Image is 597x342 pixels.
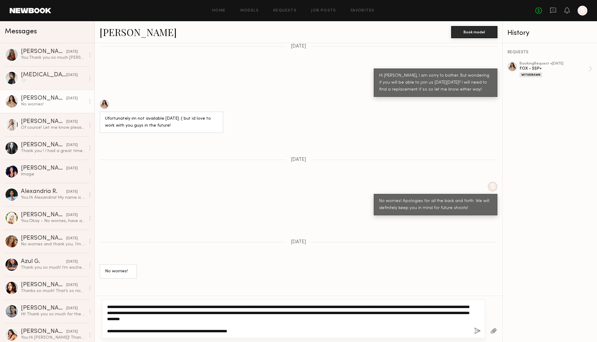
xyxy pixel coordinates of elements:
[578,6,587,15] a: S
[21,101,85,107] div: No worries!
[21,95,66,101] div: [PERSON_NAME]
[291,157,306,162] span: [DATE]
[5,28,37,35] span: Messages
[66,72,78,78] div: [DATE]
[66,166,78,171] div: [DATE]
[66,259,78,265] div: [DATE]
[507,50,592,55] div: REQUESTS
[311,9,336,13] a: Job Posts
[100,25,177,38] a: [PERSON_NAME]
[21,311,85,317] div: Hi! Thank you so much for the update, I hope the shoot goes well! and of course, I’m definitely o...
[66,236,78,241] div: [DATE]
[273,9,297,13] a: Requests
[21,218,85,224] div: You: Okay - No worries, have a great rest of your week!
[66,189,78,195] div: [DATE]
[66,306,78,311] div: [DATE]
[66,49,78,55] div: [DATE]
[520,62,592,77] a: bookingRequest •[DATE]FOX - SSP+Withdrawn
[21,282,66,288] div: [PERSON_NAME]
[105,115,218,129] div: Ufortunately im not available [DATE] :( but id love to work with you guys in the future!
[21,235,66,241] div: [PERSON_NAME]
[240,9,259,13] a: Models
[21,55,85,61] div: You: Thank you so much [PERSON_NAME]! We cannot wait to work with you again :)
[21,165,66,171] div: [PERSON_NAME]
[212,9,226,13] a: Home
[21,265,85,271] div: Thank you so much! I’m excited to look through them :)
[520,62,589,66] div: booking Request • [DATE]
[21,148,85,154] div: Thank you ! I had a great time with you as well :) can’t wait to see !
[21,288,85,294] div: Thanks so much! That’s so nice of you guys. Everything looks amazing!
[21,189,66,195] div: Alexandria R.
[507,30,592,37] div: History
[21,125,85,131] div: Of course! Let me know please 🙏🏼
[379,198,492,212] div: No worries! Apologies for all the back and forth. We will definitely keep you in mind for future ...
[21,72,66,78] div: [MEDICAL_DATA][PERSON_NAME]
[66,282,78,288] div: [DATE]
[21,241,85,247] div: No worries and thank you. I’m so glad you all love the content - It came out great!
[21,78,85,84] div: 🤍
[105,268,132,275] div: No worries!
[520,66,589,71] div: FOX - SSP+
[66,142,78,148] div: [DATE]
[21,195,85,201] div: You: Hi Alexandria! My name is [PERSON_NAME], reaching out from [GEOGRAPHIC_DATA], an LA based ha...
[21,329,66,335] div: [PERSON_NAME]
[21,119,66,125] div: [PERSON_NAME]
[21,305,66,311] div: [PERSON_NAME]
[21,212,66,218] div: [PERSON_NAME]
[66,96,78,101] div: [DATE]
[21,49,66,55] div: [PERSON_NAME]
[291,240,306,245] span: [DATE]
[520,72,542,77] div: Withdrawn
[351,9,375,13] a: Favorites
[451,29,497,34] a: Book model
[451,26,497,38] button: Book model
[291,44,306,49] span: [DATE]
[66,329,78,335] div: [DATE]
[379,72,492,93] div: Hi [PERSON_NAME], I am sorry to bother. But wondering if you will be able to join us [DATE][DATE]...
[21,259,66,265] div: Azul G.
[21,171,85,177] div: Image
[21,335,85,340] div: You: Hi [PERSON_NAME]! Thank you for your response. We ultimately decided on some other talent, B...
[66,212,78,218] div: [DATE]
[66,119,78,125] div: [DATE]
[21,142,66,148] div: [PERSON_NAME]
